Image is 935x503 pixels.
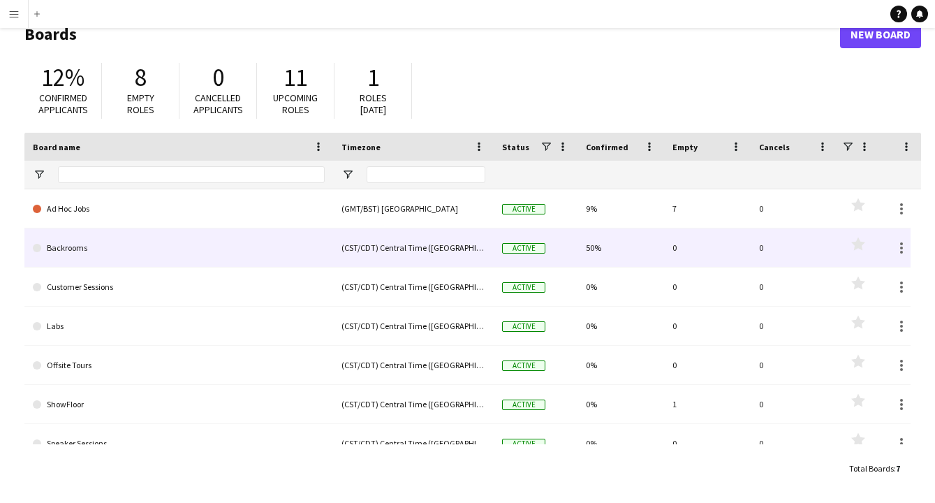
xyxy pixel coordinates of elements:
[502,400,545,410] span: Active
[664,385,751,423] div: 1
[333,189,494,228] div: (GMT/BST) [GEOGRAPHIC_DATA]
[38,92,88,116] span: Confirmed applicants
[672,142,698,152] span: Empty
[367,62,379,93] span: 1
[33,189,325,228] a: Ad Hoc Jobs
[212,62,224,93] span: 0
[33,307,325,346] a: Labs
[840,20,921,48] a: New Board
[577,307,664,345] div: 0%
[664,228,751,267] div: 0
[577,268,664,306] div: 0%
[759,142,790,152] span: Cancels
[896,463,900,474] span: 7
[849,463,894,474] span: Total Boards
[751,228,837,267] div: 0
[751,346,837,384] div: 0
[127,92,154,116] span: Empty roles
[367,166,485,183] input: Timezone Filter Input
[41,62,84,93] span: 12%
[577,424,664,462] div: 0%
[33,142,80,152] span: Board name
[664,424,751,462] div: 0
[33,385,325,424] a: ShowFloor
[751,307,837,345] div: 0
[273,92,318,116] span: Upcoming roles
[33,424,325,463] a: Speaker Sessions
[751,385,837,423] div: 0
[577,385,664,423] div: 0%
[33,346,325,385] a: Offsite Tours
[33,268,325,307] a: Customer Sessions
[751,268,837,306] div: 0
[333,385,494,423] div: (CST/CDT) Central Time ([GEOGRAPHIC_DATA] & [GEOGRAPHIC_DATA])
[577,228,664,267] div: 50%
[333,268,494,306] div: (CST/CDT) Central Time ([GEOGRAPHIC_DATA] & [GEOGRAPHIC_DATA])
[664,346,751,384] div: 0
[333,307,494,345] div: (CST/CDT) Central Time ([GEOGRAPHIC_DATA] & [GEOGRAPHIC_DATA])
[849,455,900,482] div: :
[33,168,45,181] button: Open Filter Menu
[333,228,494,267] div: (CST/CDT) Central Time ([GEOGRAPHIC_DATA] & [GEOGRAPHIC_DATA])
[502,360,545,371] span: Active
[333,346,494,384] div: (CST/CDT) Central Time ([GEOGRAPHIC_DATA] & [GEOGRAPHIC_DATA])
[502,243,545,254] span: Active
[24,24,840,45] h1: Boards
[341,142,381,152] span: Timezone
[502,142,529,152] span: Status
[58,166,325,183] input: Board name Filter Input
[751,424,837,462] div: 0
[33,228,325,268] a: Backrooms
[502,282,545,293] span: Active
[664,189,751,228] div: 7
[502,321,545,332] span: Active
[586,142,628,152] span: Confirmed
[751,189,837,228] div: 0
[341,168,354,181] button: Open Filter Menu
[333,424,494,462] div: (CST/CDT) Central Time ([GEOGRAPHIC_DATA] & [GEOGRAPHIC_DATA])
[577,189,664,228] div: 9%
[284,62,307,93] span: 11
[502,204,545,214] span: Active
[664,307,751,345] div: 0
[135,62,147,93] span: 8
[502,439,545,449] span: Active
[664,268,751,306] div: 0
[577,346,664,384] div: 0%
[360,92,387,116] span: Roles [DATE]
[193,92,243,116] span: Cancelled applicants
